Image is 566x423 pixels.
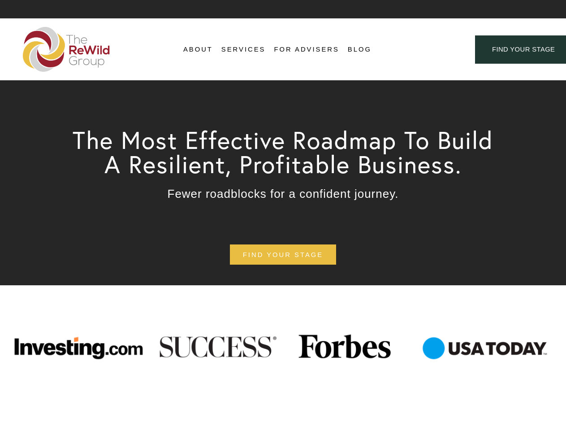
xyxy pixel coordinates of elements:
[73,125,501,179] span: The Most Effective Roadmap To Build A Resilient, Profitable Business.
[230,244,336,265] a: find your stage
[274,43,339,57] a: For Advisers
[221,44,266,56] span: Services
[183,44,213,56] span: About
[23,27,111,72] img: The ReWild Group
[348,43,372,57] a: Blog
[221,43,266,57] a: folder dropdown
[168,187,399,201] span: Fewer roadblocks for a confident journey.
[183,43,213,57] a: folder dropdown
